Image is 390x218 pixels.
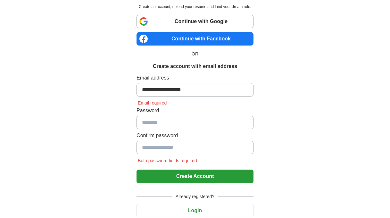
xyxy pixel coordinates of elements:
[137,204,253,217] button: Login
[153,63,237,70] h1: Create account with email address
[188,51,202,57] span: OR
[137,208,253,213] a: Login
[137,170,253,183] button: Create Account
[172,193,218,200] span: Already registered?
[137,158,198,163] span: Both password fields required
[138,4,252,10] p: Create an account, upload your resume and land your dream role.
[137,74,253,82] label: Email address
[137,32,253,46] a: Continue with Facebook
[137,132,253,139] label: Confirm password
[137,100,168,105] span: Email required
[137,15,253,28] a: Continue with Google
[137,107,253,114] label: Password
